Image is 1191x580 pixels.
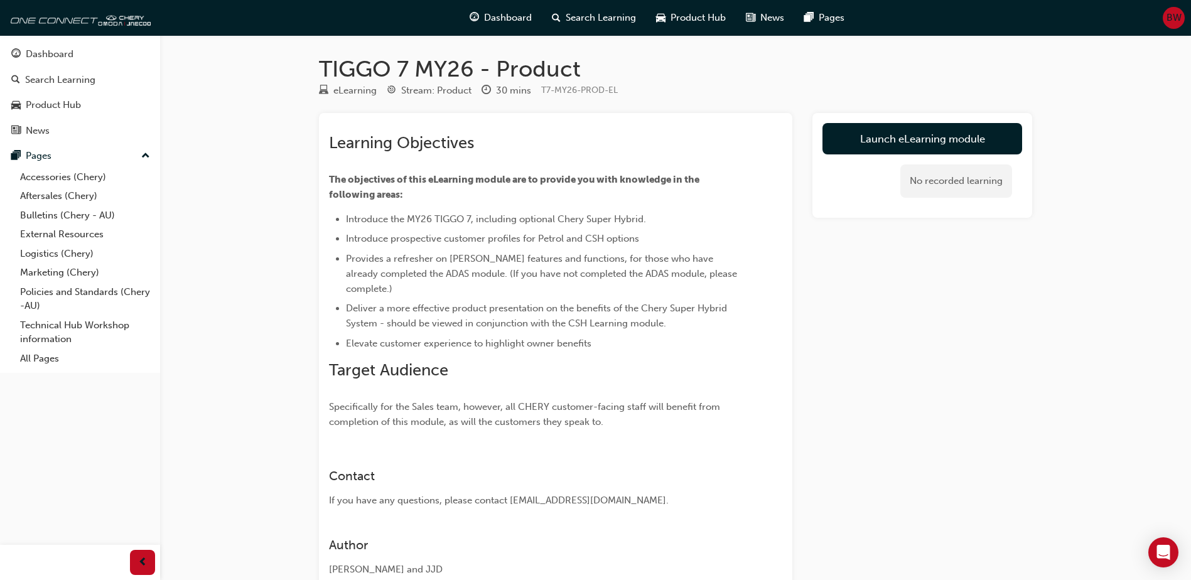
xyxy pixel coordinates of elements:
span: Search Learning [566,11,636,25]
span: pages-icon [804,10,814,26]
span: news-icon [746,10,755,26]
a: car-iconProduct Hub [646,5,736,31]
h1: TIGGO 7 MY26 - Product [319,55,1032,83]
div: Search Learning [25,73,95,87]
span: search-icon [552,10,561,26]
a: Aftersales (Chery) [15,186,155,206]
div: Stream: Product [401,83,472,98]
div: Type [319,83,377,99]
span: pages-icon [11,151,21,162]
span: Introduce the MY26 TIGGO 7, including optional Chery Super Hybrid. [346,213,646,225]
span: Introduce prospective customer profiles for Petrol and CSH options [346,233,639,244]
span: Elevate customer experience to highlight owner benefits [346,338,591,349]
span: Product Hub [671,11,726,25]
a: pages-iconPages [794,5,854,31]
span: prev-icon [138,555,148,571]
span: car-icon [656,10,666,26]
span: up-icon [141,148,150,164]
button: Pages [5,144,155,168]
span: Deliver a more effective product presentation on the benefits of the Chery Super Hybrid System - ... [346,303,730,329]
button: BW [1163,7,1185,29]
a: news-iconNews [736,5,794,31]
span: The objectives of this eLearning module are to provide you with knowledge in the following areas: [329,174,701,200]
span: news-icon [11,126,21,137]
a: Dashboard [5,43,155,66]
span: learningResourceType_ELEARNING-icon [319,85,328,97]
div: eLearning [333,83,377,98]
h3: Author [329,538,737,552]
div: Product Hub [26,98,81,112]
div: No recorded learning [900,164,1012,198]
span: search-icon [11,75,20,86]
a: Technical Hub Workshop information [15,316,155,349]
span: BW [1167,11,1182,25]
a: External Resources [15,225,155,244]
span: target-icon [387,85,396,97]
div: Open Intercom Messenger [1148,537,1178,567]
a: Marketing (Chery) [15,263,155,282]
div: [PERSON_NAME] and JJD [329,562,737,577]
img: oneconnect [6,5,151,30]
span: News [760,11,784,25]
a: search-iconSearch Learning [542,5,646,31]
a: Accessories (Chery) [15,168,155,187]
span: Specifically for the Sales team, however, all CHERY customer-facing staff will benefit from compl... [329,401,723,427]
a: Search Learning [5,68,155,92]
span: Target Audience [329,360,448,380]
div: 30 mins [496,83,531,98]
span: guage-icon [470,10,479,26]
a: guage-iconDashboard [460,5,542,31]
div: If you have any questions, please contact [EMAIL_ADDRESS][DOMAIN_NAME]. [329,493,737,508]
span: car-icon [11,100,21,111]
span: Learning Objectives [329,133,474,153]
span: guage-icon [11,49,21,60]
span: Provides a refresher on [PERSON_NAME] features and functions, for those who have already complete... [346,253,740,294]
h3: Contact [329,469,737,483]
button: DashboardSearch LearningProduct HubNews [5,40,155,144]
a: Policies and Standards (Chery -AU) [15,282,155,316]
a: News [5,119,155,142]
span: Dashboard [484,11,532,25]
div: News [26,124,50,138]
div: Duration [482,83,531,99]
a: Launch eLearning module [822,123,1022,154]
a: Bulletins (Chery - AU) [15,206,155,225]
span: clock-icon [482,85,491,97]
div: Pages [26,149,51,163]
div: Stream [387,83,472,99]
a: All Pages [15,349,155,368]
span: Pages [819,11,844,25]
div: Dashboard [26,47,73,62]
a: Product Hub [5,94,155,117]
span: Learning resource code [541,85,618,95]
a: Logistics (Chery) [15,244,155,264]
